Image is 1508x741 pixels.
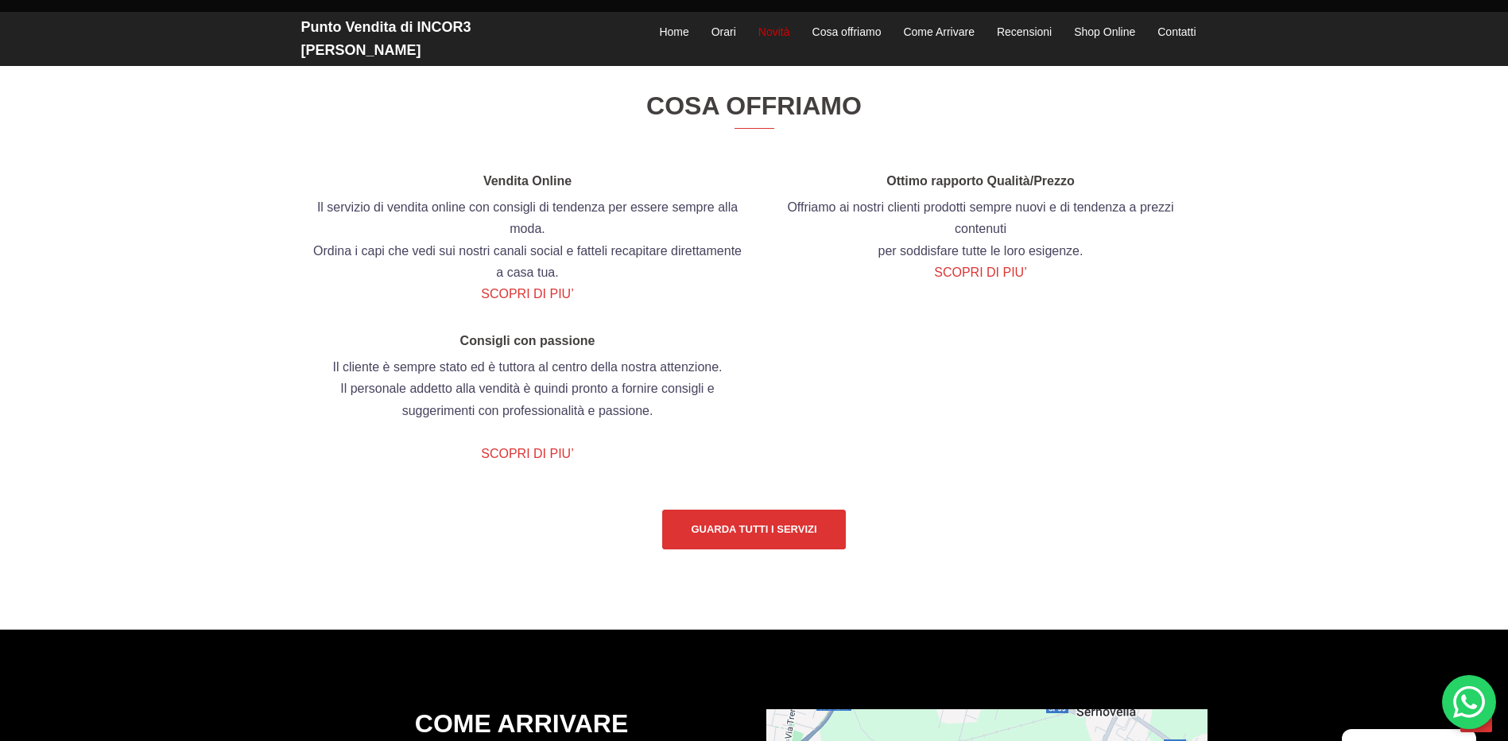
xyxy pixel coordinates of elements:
[483,174,572,188] b: Vendita Online
[886,174,1074,188] b: Ottimo rapporto Qualità/Prezzo
[481,447,573,460] a: SCOPRI DI PIU’
[766,240,1196,262] p: per soddisfare tutte le loro esigenze.
[662,510,845,549] a: Guarda tutti i servizi
[481,287,573,301] a: SCOPRI DI PIU’
[766,196,1196,239] p: Offriamo ai nostri clienti prodotti sempre nuovi e di tendenza a prezzi contenuti
[313,378,742,421] p: Il personale addetto alla vendità è quindi pronto a fornire consigli e suggerimenti con professio...
[711,23,736,42] a: Orari
[659,23,688,42] a: Home
[301,91,1208,129] h3: Cosa Offriamo
[313,356,742,378] p: Il cliente è sempre stato ed è tuttora al centro della nostra attenzione.
[1442,675,1496,729] div: 'Hai
[997,23,1052,42] a: Recensioni
[313,240,742,283] p: Ordina i capi che vedi sui nostri canali social e fatteli recapitare direttamente a casa tua.
[301,16,587,62] h2: Punto Vendita di INCOR3 [PERSON_NAME]
[758,23,790,42] a: Novità
[812,23,882,42] a: Cosa offriamo
[934,266,1026,279] a: SCOPRI DI PIU’
[1074,23,1135,42] a: Shop Online
[1157,23,1196,42] a: Contatti
[313,196,742,239] p: Il servizio di vendita online con consigli di tendenza per essere sempre alla moda.
[460,334,595,347] b: Consigli con passione
[903,23,974,42] a: Come Arrivare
